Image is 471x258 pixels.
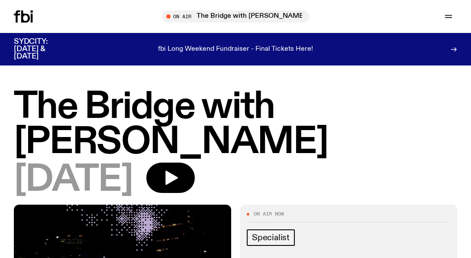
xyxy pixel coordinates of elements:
[14,163,132,198] span: [DATE]
[158,46,313,53] p: fbi Long Weekend Fundraiser - Final Tickets Here!
[252,233,290,242] span: Specialist
[247,229,295,246] a: Specialist
[162,10,309,23] button: On AirThe Bridge with [PERSON_NAME]
[14,38,69,60] h3: SYDCITY: [DATE] & [DATE]
[254,212,284,216] span: On Air Now
[14,90,457,160] h1: The Bridge with [PERSON_NAME]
